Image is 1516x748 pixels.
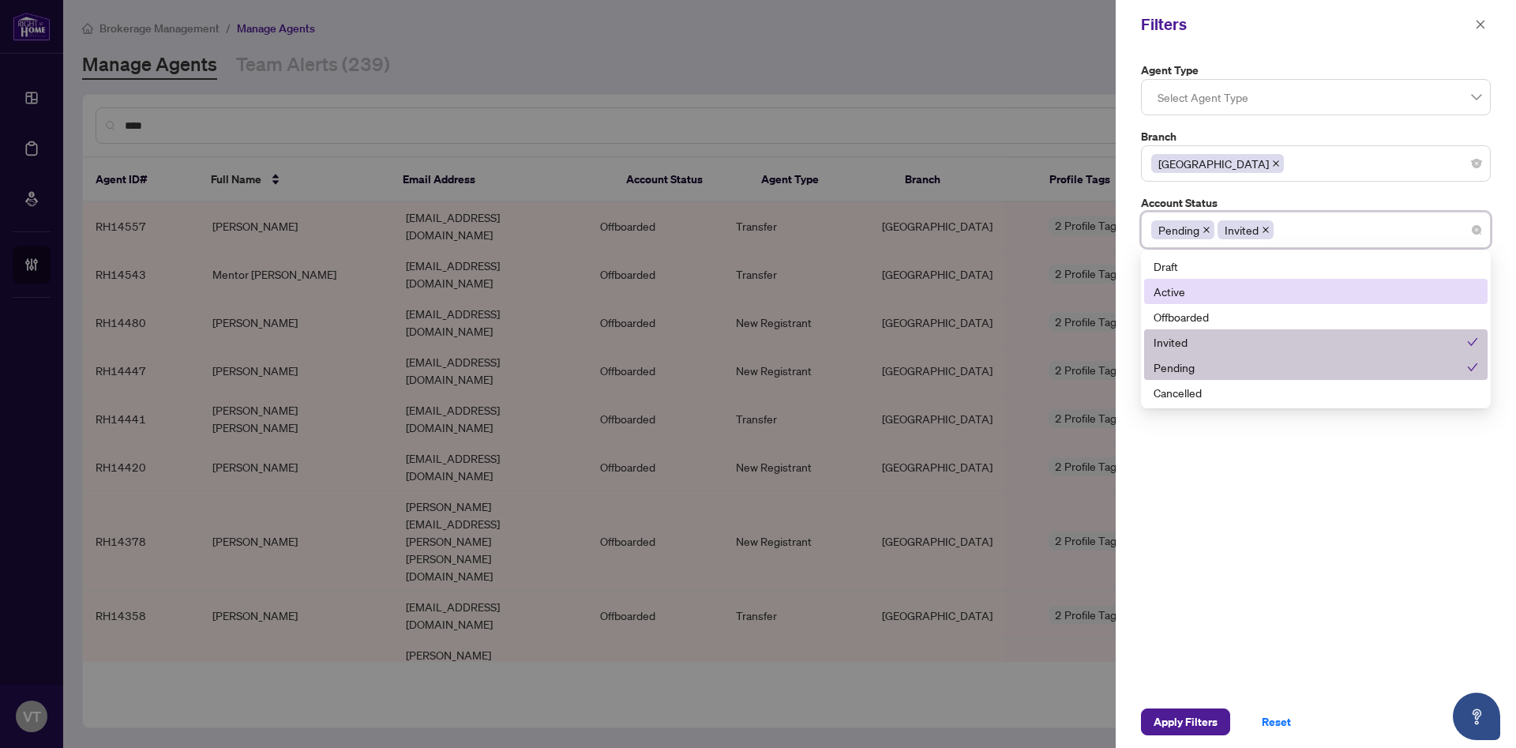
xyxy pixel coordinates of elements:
[1144,254,1488,279] div: Draft
[1158,155,1269,172] span: [GEOGRAPHIC_DATA]
[1141,128,1491,145] label: Branch
[1272,160,1280,167] span: close
[1154,333,1467,351] div: Invited
[1141,13,1470,36] div: Filters
[1144,304,1488,329] div: Offboarded
[1151,154,1284,173] span: Mississauga
[1453,693,1500,740] button: Open asap
[1154,384,1478,401] div: Cancelled
[1467,336,1478,348] span: check
[1262,226,1270,234] span: close
[1472,159,1481,168] span: close-circle
[1467,362,1478,373] span: check
[1144,279,1488,304] div: Active
[1154,359,1467,376] div: Pending
[1141,194,1491,212] label: Account Status
[1141,62,1491,79] label: Agent Type
[1144,355,1488,380] div: Pending
[1154,308,1478,325] div: Offboarded
[1203,226,1210,234] span: close
[1154,283,1478,300] div: Active
[1262,709,1291,735] span: Reset
[1218,220,1274,239] span: Invited
[1141,709,1230,735] button: Apply Filters
[1144,380,1488,405] div: Cancelled
[1144,329,1488,355] div: Invited
[1475,19,1486,30] span: close
[1158,221,1199,239] span: Pending
[1151,220,1214,239] span: Pending
[1249,709,1304,735] button: Reset
[1472,225,1481,235] span: close-circle
[1225,221,1259,239] span: Invited
[1154,709,1218,735] span: Apply Filters
[1154,257,1478,275] div: Draft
